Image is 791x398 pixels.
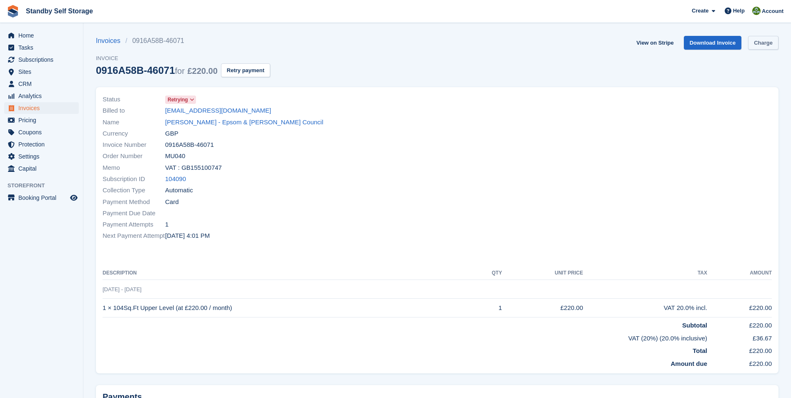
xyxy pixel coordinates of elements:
[502,267,583,280] th: Unit Price
[583,303,707,313] div: VAT 20.0% incl.
[103,231,165,241] span: Next Payment Attempt
[472,299,502,317] td: 1
[23,4,96,18] a: Standby Self Storage
[8,181,83,190] span: Storefront
[168,96,188,103] span: Retrying
[4,126,79,138] a: menu
[165,186,193,195] span: Automatic
[103,220,165,229] span: Payment Attempts
[733,7,745,15] span: Help
[103,163,165,173] span: Memo
[188,66,218,76] span: £220.00
[103,140,165,150] span: Invoice Number
[18,66,68,78] span: Sites
[103,299,472,317] td: 1 × 104Sq.Ft Upper Level (at £220.00 / month)
[69,193,79,203] a: Preview store
[4,66,79,78] a: menu
[103,129,165,139] span: Currency
[221,63,270,77] button: Retry payment
[4,114,79,126] a: menu
[18,192,68,204] span: Booking Portal
[18,126,68,138] span: Coupons
[18,151,68,162] span: Settings
[103,174,165,184] span: Subscription ID
[103,186,165,195] span: Collection Type
[165,118,323,127] a: [PERSON_NAME] - Epsom & [PERSON_NAME] Council
[103,267,472,280] th: Description
[18,54,68,65] span: Subscriptions
[165,106,271,116] a: [EMAIL_ADDRESS][DOMAIN_NAME]
[165,174,186,184] a: 104090
[682,322,707,329] strong: Subtotal
[103,209,165,218] span: Payment Due Date
[4,151,79,162] a: menu
[502,299,583,317] td: £220.00
[693,347,707,354] strong: Total
[748,36,778,50] a: Charge
[472,267,502,280] th: QTY
[692,7,708,15] span: Create
[103,197,165,207] span: Payment Method
[103,118,165,127] span: Name
[18,163,68,174] span: Capital
[165,129,178,139] span: GBP
[18,42,68,53] span: Tasks
[707,299,772,317] td: £220.00
[707,267,772,280] th: Amount
[4,102,79,114] a: menu
[4,54,79,65] a: menu
[165,95,196,104] a: Retrying
[4,163,79,174] a: menu
[4,192,79,204] a: menu
[7,5,19,18] img: stora-icon-8386f47178a22dfd0bd8f6a31ec36ba5ce8667c1dd55bd0f319d3a0aa187defe.svg
[671,360,708,367] strong: Amount due
[583,267,707,280] th: Tax
[4,30,79,41] a: menu
[707,330,772,343] td: £36.67
[103,286,141,292] span: [DATE] - [DATE]
[165,151,185,161] span: MU040
[707,317,772,330] td: £220.00
[18,90,68,102] span: Analytics
[4,90,79,102] a: menu
[103,95,165,104] span: Status
[165,163,222,173] span: VAT : GB155100747
[165,231,210,241] time: 2025-09-03 15:01:53 UTC
[4,42,79,53] a: menu
[96,36,126,46] a: Invoices
[752,7,761,15] img: Steve Hambridge
[96,36,270,46] nav: breadcrumbs
[707,343,772,356] td: £220.00
[165,197,179,207] span: Card
[762,7,783,15] span: Account
[18,30,68,41] span: Home
[165,220,168,229] span: 1
[96,54,270,63] span: Invoice
[18,102,68,114] span: Invoices
[18,78,68,90] span: CRM
[175,66,184,76] span: for
[103,106,165,116] span: Billed to
[4,139,79,150] a: menu
[103,151,165,161] span: Order Number
[18,114,68,126] span: Pricing
[96,65,218,76] div: 0916A58B-46071
[707,356,772,369] td: £220.00
[103,330,707,343] td: VAT (20%) (20.0% inclusive)
[684,36,742,50] a: Download Invoice
[633,36,677,50] a: View on Stripe
[18,139,68,150] span: Protection
[4,78,79,90] a: menu
[165,140,214,150] span: 0916A58B-46071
